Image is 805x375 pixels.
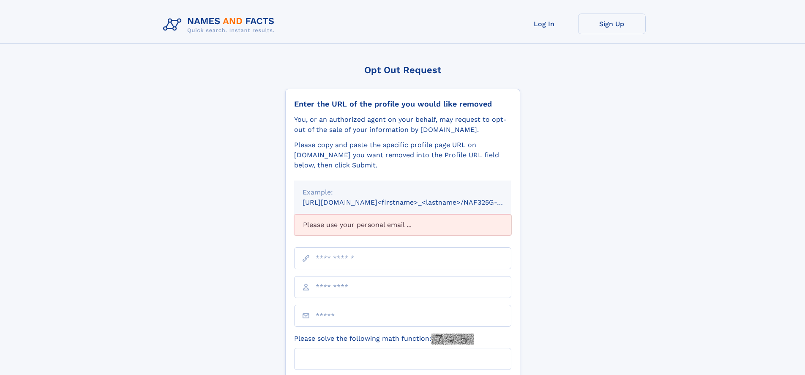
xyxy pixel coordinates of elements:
div: Enter the URL of the profile you would like removed [294,99,511,109]
label: Please solve the following math function: [294,334,474,345]
img: Logo Names and Facts [160,14,281,36]
div: Please copy and paste the specific profile page URL on [DOMAIN_NAME] you want removed into the Pr... [294,140,511,170]
a: Sign Up [578,14,646,34]
div: Opt Out Request [285,65,520,75]
div: Please use your personal email ... [294,214,511,235]
a: Log In [510,14,578,34]
div: Example: [303,187,503,197]
small: [URL][DOMAIN_NAME]<firstname>_<lastname>/NAF325G-xxxxxxxx [303,198,527,206]
div: You, or an authorized agent on your behalf, may request to opt-out of the sale of your informatio... [294,115,511,135]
